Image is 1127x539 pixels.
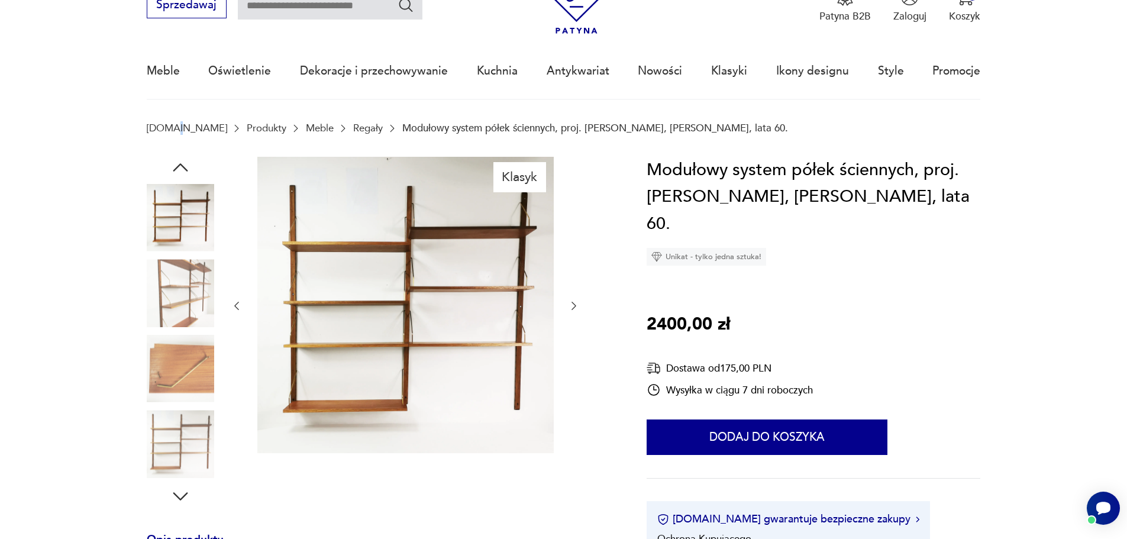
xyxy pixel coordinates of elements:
a: Sprzedawaj [147,1,227,11]
img: Zdjęcie produktu Modułowy system półek ściennych, proj. Poul Cadovius, Dania, lata 60. [257,157,554,453]
button: Dodaj do koszyka [647,419,887,455]
h1: Modułowy system półek ściennych, proj. [PERSON_NAME], [PERSON_NAME], lata 60. [647,157,980,238]
img: Ikona dostawy [647,361,661,376]
img: Ikona diamentu [651,251,662,262]
img: Zdjęcie produktu Modułowy system półek ściennych, proj. Poul Cadovius, Dania, lata 60. [147,259,214,327]
a: Regały [353,122,383,134]
a: Kuchnia [477,44,518,98]
a: Produkty [247,122,286,134]
p: Modułowy system półek ściennych, proj. [PERSON_NAME], [PERSON_NAME], lata 60. [402,122,788,134]
p: 2400,00 zł [647,311,730,338]
a: Antykwariat [547,44,609,98]
div: Klasyk [493,162,546,192]
a: Oświetlenie [208,44,271,98]
p: Zaloguj [893,9,926,23]
a: Nowości [638,44,682,98]
a: Meble [147,44,180,98]
img: Ikona strzałki w prawo [916,517,919,522]
img: Zdjęcie produktu Modułowy system półek ściennych, proj. Poul Cadovius, Dania, lata 60. [147,335,214,402]
button: [DOMAIN_NAME] gwarantuje bezpieczne zakupy [657,512,919,527]
img: Ikona certyfikatu [657,514,669,525]
a: [DOMAIN_NAME] [147,122,227,134]
a: Dekoracje i przechowywanie [300,44,448,98]
div: Dostawa od 175,00 PLN [647,361,813,376]
a: Ikony designu [776,44,849,98]
img: Zdjęcie produktu Modułowy system półek ściennych, proj. Poul Cadovius, Dania, lata 60. [147,410,214,477]
a: Klasyki [711,44,747,98]
a: Meble [306,122,334,134]
a: Style [878,44,904,98]
p: Koszyk [949,9,980,23]
img: Zdjęcie produktu Modułowy system półek ściennych, proj. Poul Cadovius, Dania, lata 60. [147,184,214,251]
p: Patyna B2B [819,9,871,23]
div: Unikat - tylko jedna sztuka! [647,248,766,266]
div: Wysyłka w ciągu 7 dni roboczych [647,383,813,397]
iframe: Smartsupp widget button [1087,492,1120,525]
a: Promocje [932,44,980,98]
